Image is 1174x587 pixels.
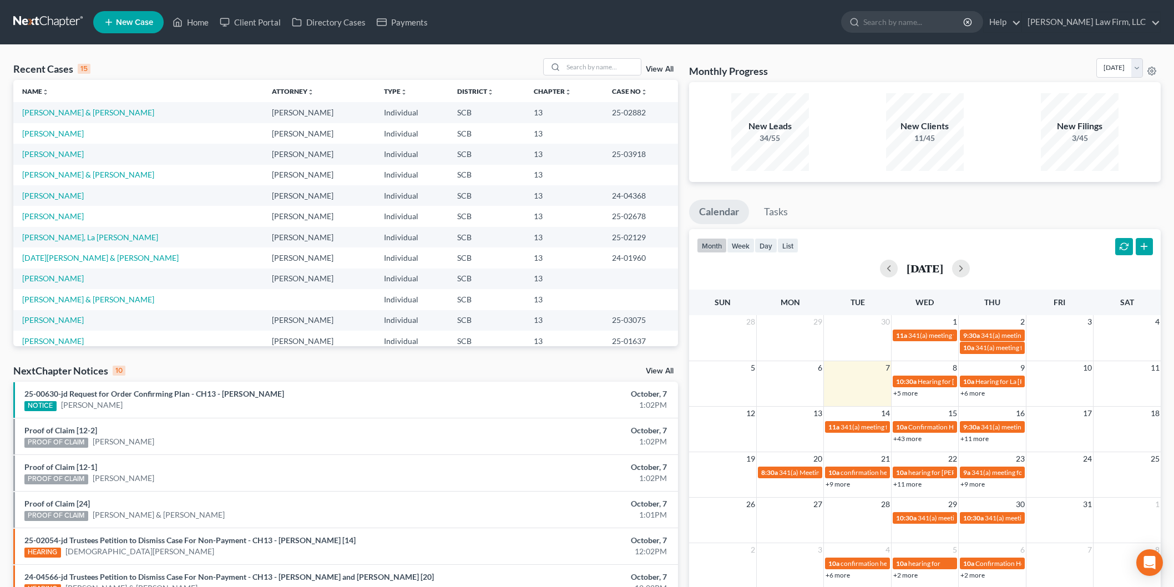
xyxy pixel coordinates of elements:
[24,474,88,484] div: PROOF OF CLAIM
[263,185,375,206] td: [PERSON_NAME]
[375,185,448,206] td: Individual
[448,102,525,123] td: SCB
[689,64,768,78] h3: Monthly Progress
[960,389,985,397] a: +6 more
[263,123,375,144] td: [PERSON_NAME]
[896,331,907,340] span: 11a
[1154,315,1161,328] span: 4
[603,144,678,164] td: 25-03918
[24,511,88,521] div: PROOF OF CLAIM
[893,389,918,397] a: +5 more
[22,129,84,138] a: [PERSON_NAME]
[828,468,839,477] span: 10a
[918,377,1063,386] span: Hearing for [PERSON_NAME] & [PERSON_NAME]
[460,425,667,436] div: October, 7
[22,315,84,325] a: [PERSON_NAME]
[1154,498,1161,511] span: 1
[1022,12,1160,32] a: [PERSON_NAME] Law Firm, LLC
[22,87,49,95] a: Nameunfold_more
[1150,407,1161,420] span: 18
[975,559,1102,568] span: Confirmation Hearing for [PERSON_NAME]
[263,247,375,268] td: [PERSON_NAME]
[448,206,525,226] td: SCB
[457,87,494,95] a: Districtunfold_more
[78,64,90,74] div: 15
[13,364,125,377] div: NextChapter Notices
[603,310,678,331] td: 25-03075
[697,238,727,253] button: month
[375,123,448,144] td: Individual
[963,377,974,386] span: 10a
[918,514,1025,522] span: 341(a) meeting for [PERSON_NAME]
[952,543,958,556] span: 5
[22,232,158,242] a: [PERSON_NAME], La [PERSON_NAME]
[880,498,891,511] span: 28
[448,123,525,144] td: SCB
[828,423,839,431] span: 11a
[975,343,1082,352] span: 341(a) meeting for [PERSON_NAME]
[263,206,375,226] td: [PERSON_NAME]
[884,361,891,375] span: 7
[715,297,731,307] span: Sun
[384,87,407,95] a: Typeunfold_more
[603,206,678,226] td: 25-02678
[525,206,603,226] td: 13
[113,366,125,376] div: 10
[641,89,647,95] i: unfold_more
[286,12,371,32] a: Directory Cases
[1041,133,1119,144] div: 3/45
[563,59,641,75] input: Search by name...
[24,438,88,448] div: PROOF OF CLAIM
[24,572,434,581] a: 24-04566-jd Trustees Petition to Dismiss Case For Non-Payment - CH13 - [PERSON_NAME] and [PERSON_...
[263,227,375,247] td: [PERSON_NAME]
[841,468,1024,477] span: confirmation hearing for [PERSON_NAME] & [PERSON_NAME]
[984,12,1021,32] a: Help
[460,509,667,520] div: 1:01PM
[646,65,674,73] a: View All
[1019,315,1026,328] span: 2
[841,423,1006,431] span: 341(a) meeting for [PERSON_NAME] & [PERSON_NAME]
[534,87,571,95] a: Chapterunfold_more
[61,399,123,411] a: [PERSON_NAME]
[525,247,603,268] td: 13
[851,297,865,307] span: Tue
[603,247,678,268] td: 24-01960
[375,227,448,247] td: Individual
[915,297,934,307] span: Wed
[646,367,674,375] a: View All
[947,407,958,420] span: 15
[263,144,375,164] td: [PERSON_NAME]
[460,571,667,583] div: October, 7
[22,108,154,117] a: [PERSON_NAME] & [PERSON_NAME]
[689,200,749,224] a: Calendar
[947,452,958,465] span: 22
[963,423,980,431] span: 9:30a
[1054,297,1065,307] span: Fri
[960,480,985,488] a: +9 more
[603,331,678,351] td: 25-01637
[22,149,84,159] a: [PERSON_NAME]
[525,269,603,289] td: 13
[525,310,603,331] td: 13
[896,514,917,522] span: 10:30a
[167,12,214,32] a: Home
[754,200,798,224] a: Tasks
[975,377,1070,386] span: Hearing for La [PERSON_NAME]
[565,89,571,95] i: unfold_more
[1015,407,1026,420] span: 16
[525,165,603,185] td: 13
[22,211,84,221] a: [PERSON_NAME]
[963,559,974,568] span: 10a
[263,269,375,289] td: [PERSON_NAME]
[981,331,1088,340] span: 341(a) meeting for [PERSON_NAME]
[116,18,153,27] span: New Case
[460,462,667,473] div: October, 7
[817,543,823,556] span: 3
[42,89,49,95] i: unfold_more
[731,133,809,144] div: 34/55
[908,559,940,568] span: hearing for
[525,123,603,144] td: 13
[908,423,1035,431] span: Confirmation Hearing for [PERSON_NAME]
[880,407,891,420] span: 14
[960,571,985,579] a: +2 more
